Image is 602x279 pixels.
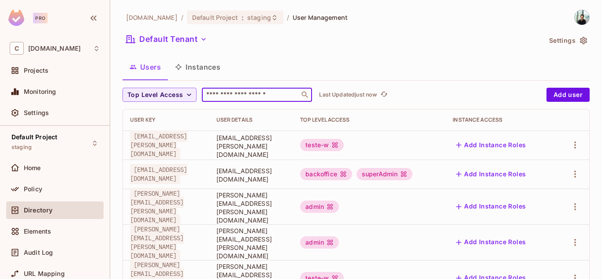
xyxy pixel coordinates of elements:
[24,67,48,74] span: Projects
[123,32,211,46] button: Default Tenant
[10,42,24,55] span: C
[300,168,352,180] div: backoffice
[130,130,187,160] span: [EMAIL_ADDRESS][PERSON_NAME][DOMAIN_NAME]
[379,89,389,100] button: refresh
[319,91,377,98] p: Last Updated just now
[28,45,81,52] span: Workspace: casadosventos.com.br
[453,167,529,181] button: Add Instance Roles
[300,139,344,151] div: teste-w
[11,144,32,151] span: staging
[130,223,184,261] span: [PERSON_NAME][EMAIL_ADDRESS][PERSON_NAME][DOMAIN_NAME]
[546,88,590,102] button: Add user
[130,116,202,123] div: User Key
[127,89,183,100] span: Top Level Access
[24,228,51,235] span: Elements
[300,201,339,213] div: admin
[287,13,289,22] li: /
[247,13,271,22] span: staging
[216,116,286,123] div: User Details
[8,10,24,26] img: SReyMgAAAABJRU5ErkJggg==
[33,13,48,23] div: Pro
[24,186,42,193] span: Policy
[11,134,57,141] span: Default Project
[453,116,548,123] div: Instance Access
[216,227,286,260] span: [PERSON_NAME][EMAIL_ADDRESS][PERSON_NAME][DOMAIN_NAME]
[24,88,56,95] span: Monitoring
[453,235,529,249] button: Add Instance Roles
[24,207,52,214] span: Directory
[123,88,197,102] button: Top Level Access
[168,56,227,78] button: Instances
[380,90,388,99] span: refresh
[126,13,178,22] span: the active workspace
[24,164,41,171] span: Home
[300,116,438,123] div: Top Level Access
[24,249,53,256] span: Audit Log
[123,56,168,78] button: Users
[216,134,286,159] span: [EMAIL_ADDRESS][PERSON_NAME][DOMAIN_NAME]
[575,10,589,25] img: Guilherme Leão
[24,109,49,116] span: Settings
[216,167,286,183] span: [EMAIL_ADDRESS][DOMAIN_NAME]
[293,13,348,22] span: User Management
[241,14,244,21] span: :
[130,188,184,226] span: [PERSON_NAME][EMAIL_ADDRESS][PERSON_NAME][DOMAIN_NAME]
[453,138,529,152] button: Add Instance Roles
[357,168,413,180] div: superAdmin
[377,89,389,100] span: Click to refresh data
[216,191,286,224] span: [PERSON_NAME][EMAIL_ADDRESS][PERSON_NAME][DOMAIN_NAME]
[181,13,183,22] li: /
[300,236,339,249] div: admin
[546,33,590,48] button: Settings
[453,200,529,214] button: Add Instance Roles
[192,13,238,22] span: Default Project
[130,164,187,184] span: [EMAIL_ADDRESS][DOMAIN_NAME]
[24,270,65,277] span: URL Mapping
